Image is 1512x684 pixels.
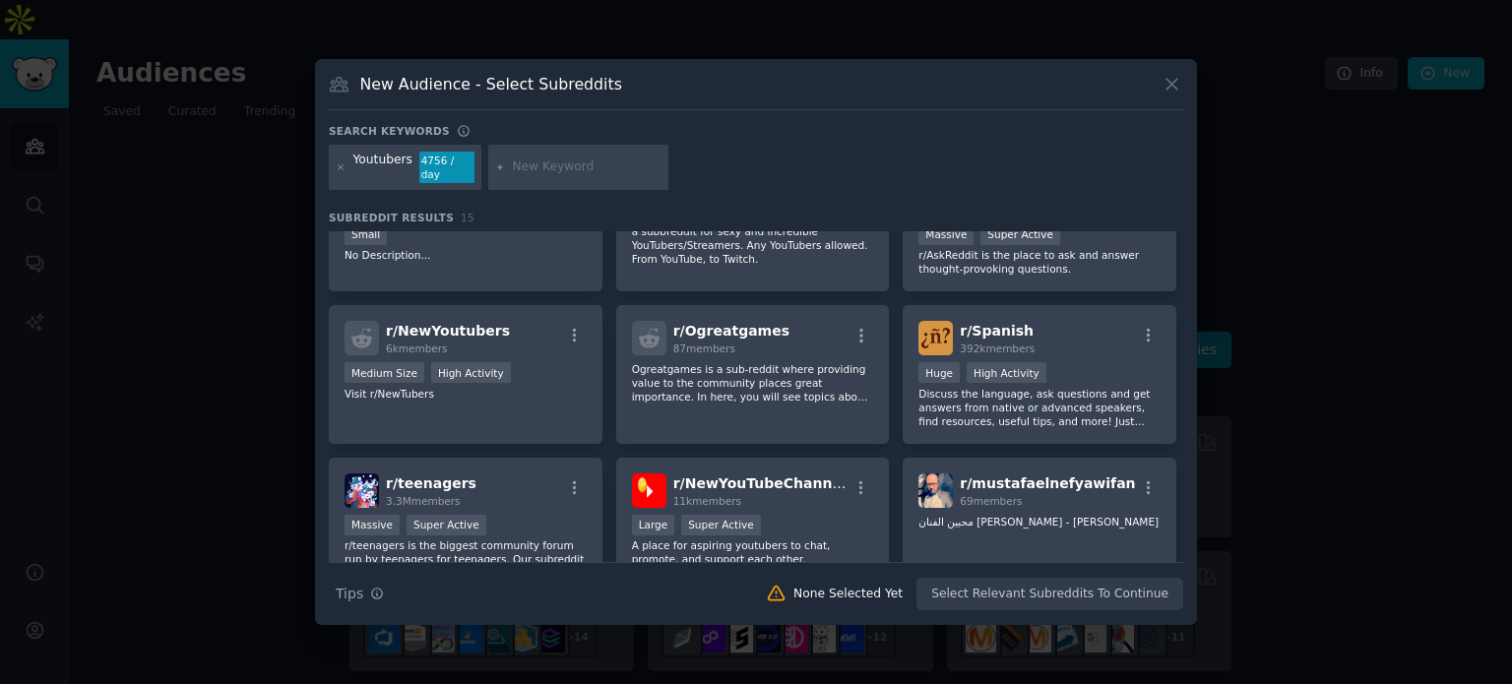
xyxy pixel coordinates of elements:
img: mustafaelnefyawifan [918,473,953,508]
img: NewYouTubeChannels [632,473,666,508]
span: 87 members [673,342,735,354]
span: r/ Spanish [960,323,1034,339]
div: Huge [918,362,960,383]
div: Massive [345,515,400,535]
p: No Description... [345,248,587,262]
span: 6k members [386,342,448,354]
div: Massive [918,224,974,245]
div: High Activity [967,362,1046,383]
span: 11k members [673,495,741,507]
span: 392k members [960,342,1035,354]
div: 4756 / day [419,152,474,183]
span: 3.3M members [386,495,461,507]
p: r/teenagers is the biggest community forum run by teenagers for teenagers. Our subreddit is prima... [345,538,587,580]
div: High Activity [431,362,511,383]
span: r/ NewYouTubeChannels [673,475,854,491]
span: Tips [336,584,363,604]
h3: New Audience - Select Subreddits [360,74,622,94]
div: Small [345,224,387,245]
span: r/ Ogreatgames [673,323,789,339]
img: Spanish [918,321,953,355]
div: Super Active [681,515,761,535]
div: Super Active [407,515,486,535]
p: Discuss the language, ask questions and get answers from native or advanced speakers, find resour... [918,387,1161,428]
p: محبين الفنان [PERSON_NAME] - [PERSON_NAME] [918,515,1161,529]
span: r/ teenagers [386,475,476,491]
span: Subreddit Results [329,211,454,224]
span: r/ NewYoutubers [386,323,510,339]
div: Youtubers [353,152,412,183]
p: a subbreddit for sexy and incredible YouTubers/Streamers. Any YouTubers allowed. From YouTube, to... [632,224,874,266]
input: New Keyword [512,158,661,176]
p: Visit r/NewTubers [345,387,587,401]
img: teenagers [345,473,379,508]
h3: Search keywords [329,124,450,138]
p: r/AskReddit is the place to ask and answer thought-provoking questions. [918,248,1161,276]
div: None Selected Yet [793,586,903,603]
p: Ogreatgames is a sub-reddit where providing value to the community places great importance. In he... [632,362,874,404]
div: Medium Size [345,362,424,383]
div: Super Active [980,224,1060,245]
span: 69 members [960,495,1022,507]
span: 15 [461,212,474,223]
span: r/ mustafaelnefyawifan [960,475,1135,491]
p: A place for aspiring youtubers to chat, promote, and support each other. [632,538,874,566]
button: Tips [329,577,391,611]
div: Large [632,515,675,535]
